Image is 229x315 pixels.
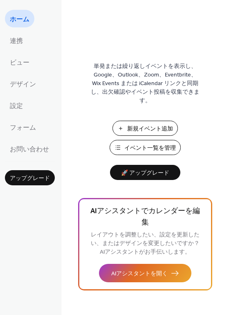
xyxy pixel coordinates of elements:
[10,100,23,112] span: 設定
[91,229,200,258] span: レイアウトを調整したい、設定を更新したい、またはデザインを変更したいですか？AIアシスタントがお手伝いします。
[5,140,54,157] a: お問い合わせ
[5,170,55,185] button: アップグレード
[10,13,29,26] span: ホーム
[112,121,178,136] button: 新規イベント追加
[111,270,168,278] span: AIアシスタントを開く
[5,32,28,49] a: 連携
[99,264,191,282] button: AIアシスタントを開く
[5,10,34,27] a: ホーム
[10,78,36,91] span: デザイン
[5,53,34,71] a: ビュー
[10,143,49,156] span: お問い合わせ
[115,168,175,179] span: 🚀 アップグレード
[124,144,176,153] span: イベント一覧を管理
[10,35,23,47] span: 連携
[110,165,180,180] button: 🚀 アップグレード
[90,206,200,229] span: AIアシスタントでカレンダーを編集
[10,174,50,183] span: アップグレード
[5,97,28,114] a: 設定
[10,56,29,69] span: ビュー
[90,62,200,105] span: 単発または繰り返しイベントを表示し、Google、Outlook、Zoom、Eventbrite、Wix Events または iCalendar リンクと同期し、出欠確認やイベント投稿を収集で...
[5,75,41,92] a: デザイン
[110,140,181,155] button: イベント一覧を管理
[10,122,36,134] span: フォーム
[127,125,173,133] span: 新規イベント追加
[5,118,41,136] a: フォーム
